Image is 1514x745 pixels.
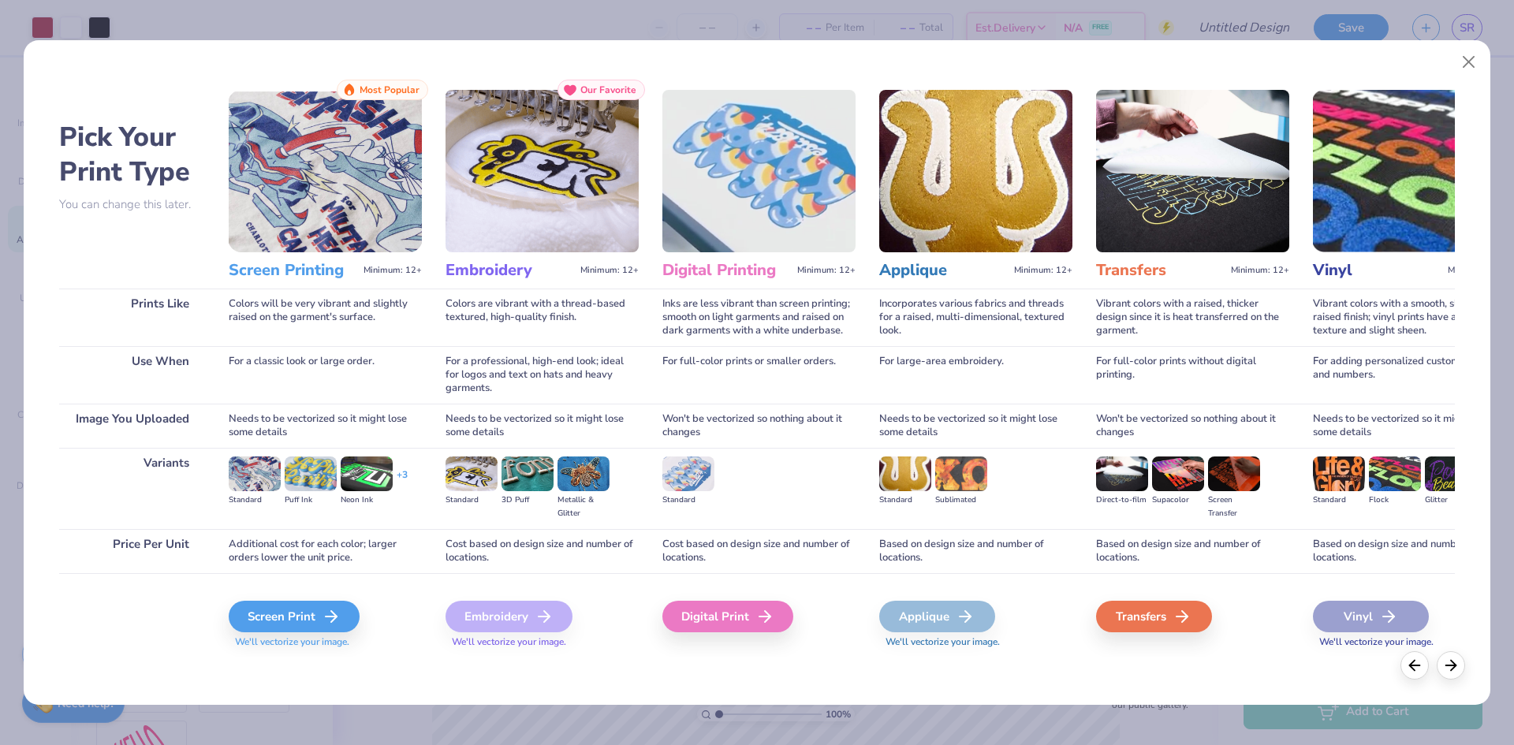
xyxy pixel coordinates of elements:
[285,456,337,491] img: Puff Ink
[879,90,1072,252] img: Applique
[879,601,995,632] div: Applique
[446,494,498,507] div: Standard
[1369,456,1421,491] img: Flock
[1096,494,1148,507] div: Direct-to-film
[229,601,360,632] div: Screen Print
[446,456,498,491] img: Standard
[364,265,422,276] span: Minimum: 12+
[879,494,931,507] div: Standard
[229,90,422,252] img: Screen Printing
[285,494,337,507] div: Puff Ink
[1096,346,1289,404] div: For full-color prints without digital printing.
[1369,494,1421,507] div: Flock
[1152,494,1204,507] div: Supacolor
[59,448,205,529] div: Variants
[59,529,205,573] div: Price Per Unit
[662,260,791,281] h3: Digital Printing
[557,456,610,491] img: Metallic & Glitter
[1231,265,1289,276] span: Minimum: 12+
[662,601,793,632] div: Digital Print
[1096,601,1212,632] div: Transfers
[229,635,422,649] span: We'll vectorize your image.
[1313,404,1506,448] div: Needs to be vectorized so it might lose some details
[360,84,420,95] span: Most Popular
[446,529,639,573] div: Cost based on design size and number of locations.
[935,494,987,507] div: Sublimated
[446,90,639,252] img: Embroidery
[446,601,572,632] div: Embroidery
[59,198,205,211] p: You can change this later.
[1096,456,1148,491] img: Direct-to-film
[341,494,393,507] div: Neon Ink
[59,120,205,189] h2: Pick Your Print Type
[662,90,856,252] img: Digital Printing
[879,529,1072,573] div: Based on design size and number of locations.
[341,456,393,491] img: Neon Ink
[1208,456,1260,491] img: Screen Transfer
[1313,529,1506,573] div: Based on design size and number of locations.
[59,289,205,346] div: Prints Like
[935,456,987,491] img: Sublimated
[662,404,856,448] div: Won't be vectorized so nothing about it changes
[397,468,408,495] div: + 3
[502,456,554,491] img: 3D Puff
[229,289,422,346] div: Colors will be very vibrant and slightly raised on the garment's surface.
[580,84,636,95] span: Our Favorite
[229,346,422,404] div: For a classic look or large order.
[502,494,554,507] div: 3D Puff
[879,260,1008,281] h3: Applique
[662,494,714,507] div: Standard
[1313,90,1506,252] img: Vinyl
[59,346,205,404] div: Use When
[879,404,1072,448] div: Needs to be vectorized so it might lose some details
[229,404,422,448] div: Needs to be vectorized so it might lose some details
[557,494,610,520] div: Metallic & Glitter
[446,635,639,649] span: We'll vectorize your image.
[59,404,205,448] div: Image You Uploaded
[1208,494,1260,520] div: Screen Transfer
[1448,265,1506,276] span: Minimum: 12+
[879,635,1072,649] span: We'll vectorize your image.
[1313,601,1429,632] div: Vinyl
[662,289,856,346] div: Inks are less vibrant than screen printing; smooth on light garments and raised on dark garments ...
[1096,90,1289,252] img: Transfers
[1425,456,1477,491] img: Glitter
[879,289,1072,346] div: Incorporates various fabrics and threads for a raised, multi-dimensional, textured look.
[1425,494,1477,507] div: Glitter
[446,404,639,448] div: Needs to be vectorized so it might lose some details
[446,260,574,281] h3: Embroidery
[662,456,714,491] img: Standard
[1313,635,1506,649] span: We'll vectorize your image.
[1096,529,1289,573] div: Based on design size and number of locations.
[662,346,856,404] div: For full-color prints or smaller orders.
[879,346,1072,404] div: For large-area embroidery.
[879,456,931,491] img: Standard
[1096,404,1289,448] div: Won't be vectorized so nothing about it changes
[229,260,357,281] h3: Screen Printing
[1313,289,1506,346] div: Vibrant colors with a smooth, slightly raised finish; vinyl prints have a consistent texture and ...
[662,529,856,573] div: Cost based on design size and number of locations.
[1096,289,1289,346] div: Vibrant colors with a raised, thicker design since it is heat transferred on the garment.
[1313,494,1365,507] div: Standard
[1313,456,1365,491] img: Standard
[229,529,422,573] div: Additional cost for each color; larger orders lower the unit price.
[580,265,639,276] span: Minimum: 12+
[797,265,856,276] span: Minimum: 12+
[1313,260,1441,281] h3: Vinyl
[1014,265,1072,276] span: Minimum: 12+
[1096,260,1225,281] h3: Transfers
[1152,456,1204,491] img: Supacolor
[229,456,281,491] img: Standard
[229,494,281,507] div: Standard
[1313,346,1506,404] div: For adding personalized custom names and numbers.
[446,346,639,404] div: For a professional, high-end look; ideal for logos and text on hats and heavy garments.
[446,289,639,346] div: Colors are vibrant with a thread-based textured, high-quality finish.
